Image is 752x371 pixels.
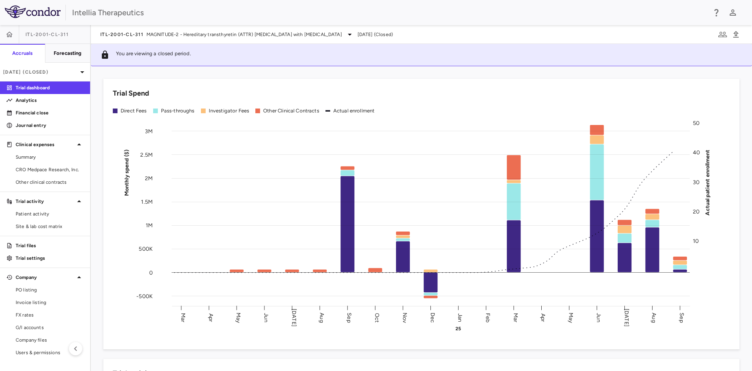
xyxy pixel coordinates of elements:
[623,309,630,327] text: [DATE]
[113,88,149,99] h6: Trial Spend
[116,50,191,60] p: You are viewing a closed period.
[54,50,82,57] h6: Forecasting
[16,337,84,344] span: Company files
[346,313,352,322] text: Sep
[651,313,657,322] text: Aug
[100,31,143,38] span: ITL-2001-CL-311
[145,128,153,134] tspan: 3M
[456,326,461,331] text: 25
[263,313,269,322] text: Jun
[146,222,153,229] tspan: 1M
[263,107,319,114] div: Other Clinical Contracts
[136,293,153,299] tspan: -500K
[5,5,61,18] img: logo-full-BYUhSk78.svg
[512,313,519,322] text: Mar
[208,313,214,322] text: Apr
[12,50,33,57] h6: Accruals
[374,313,380,322] text: Oct
[16,198,74,205] p: Trial activity
[140,151,153,158] tspan: 2.5M
[693,120,700,127] tspan: 50
[16,122,84,129] p: Journal entry
[149,269,153,276] tspan: 0
[16,299,84,306] span: Invoice listing
[121,107,147,114] div: Direct Fees
[72,7,707,18] div: Intellia Therapeutics
[161,107,195,114] div: Pass-throughs
[16,210,84,217] span: Patient activity
[146,31,342,38] span: MAGNITUDE-2 - Hereditary transthyretin (ATTR) [MEDICAL_DATA] with [MEDICAL_DATA]
[318,313,325,322] text: Aug
[16,311,84,319] span: FX rates
[678,313,685,322] text: Sep
[16,255,84,262] p: Trial settings
[401,312,408,323] text: Nov
[16,179,84,186] span: Other clinical contracts
[429,312,436,322] text: Dec
[141,199,153,205] tspan: 1.5M
[693,238,699,244] tspan: 10
[693,149,700,156] tspan: 40
[704,149,711,215] tspan: Actual patient enrollment
[180,313,186,322] text: Mar
[16,166,84,173] span: CRO Medpace Research, Inc.
[291,309,297,327] text: [DATE]
[16,141,74,148] p: Clinical expenses
[16,242,84,249] p: Trial files
[16,84,84,91] p: Trial dashboard
[693,179,700,185] tspan: 30
[145,175,153,181] tspan: 2M
[16,324,84,331] span: G/l accounts
[16,286,84,293] span: PO listing
[16,154,84,161] span: Summary
[123,149,130,196] tspan: Monthly spend ($)
[16,274,74,281] p: Company
[358,31,393,38] span: [DATE] (Closed)
[235,312,242,323] text: May
[139,246,153,252] tspan: 500K
[333,107,375,114] div: Actual enrollment
[16,349,84,356] span: Users & permissions
[16,223,84,230] span: Site & lab cost matrix
[16,109,84,116] p: Financial close
[540,313,546,322] text: Apr
[3,69,78,76] p: [DATE] (Closed)
[568,312,574,323] text: May
[457,313,463,322] text: Jan
[595,313,602,322] text: Jun
[209,107,249,114] div: Investigator Fees
[484,313,491,322] text: Feb
[693,208,700,215] tspan: 20
[25,31,69,38] span: ITL-2001-CL-311
[16,97,84,104] p: Analytics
